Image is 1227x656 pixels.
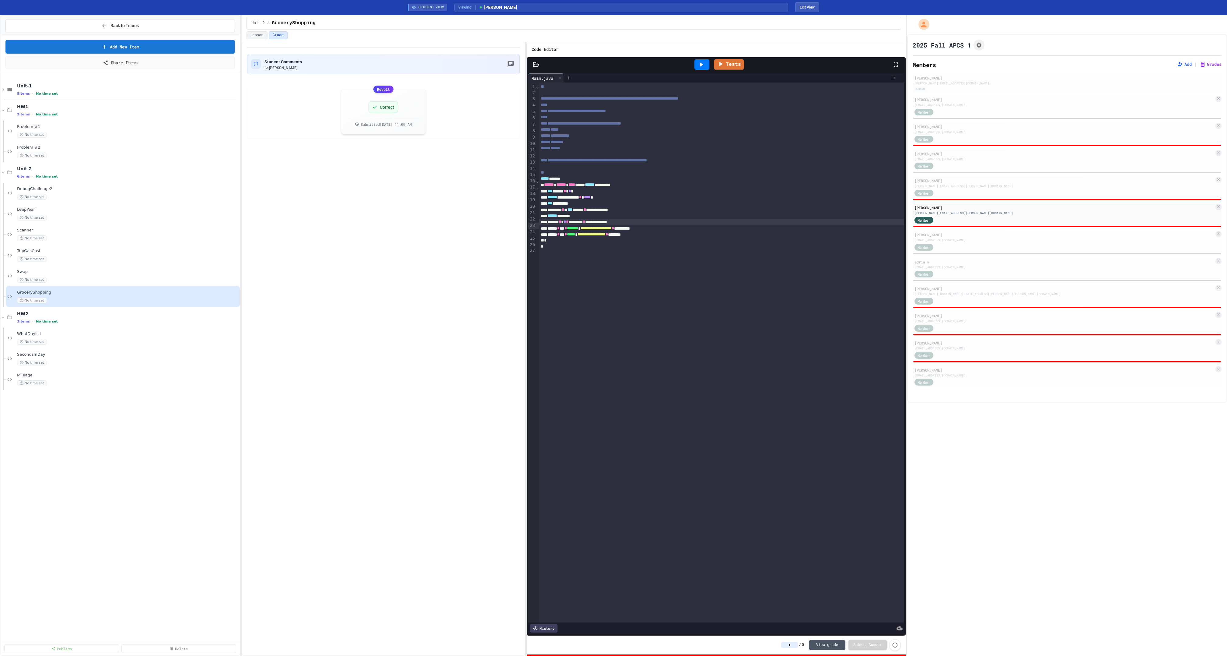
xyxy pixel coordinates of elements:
[528,147,536,153] div: 11
[36,175,58,178] span: No time set
[914,184,1214,188] div: [PERSON_NAME][EMAIL_ADDRESS][PERSON_NAME][DOMAIN_NAME]
[536,178,539,183] span: Fold line
[714,59,744,70] a: Tests
[974,40,984,51] button: Assignment Settings
[914,103,1214,107] div: [EMAIL_ADDRESS][DOMAIN_NAME]
[361,122,412,127] span: Submitted [DATE] 11:00 AM
[914,81,1220,86] div: [PERSON_NAME][EMAIL_ADDRESS][DOMAIN_NAME]
[36,92,58,96] span: No time set
[17,132,47,138] span: No time set
[17,166,239,171] span: Unit-2
[914,238,1214,242] div: [EMAIL_ADDRESS][DOMAIN_NAME]
[918,298,930,304] span: Member
[528,96,536,102] div: 3
[252,21,265,26] span: Unit-2
[17,256,47,262] span: No time set
[17,339,47,345] span: No time set
[918,136,930,142] span: Member
[17,319,30,323] span: 3 items
[528,197,536,203] div: 19
[918,217,930,223] span: Member
[528,229,536,235] div: 24
[809,640,845,650] button: View grade
[914,97,1214,102] div: [PERSON_NAME]
[528,115,536,122] div: 6
[528,210,536,216] div: 21
[479,4,517,11] span: [PERSON_NAME]
[264,59,302,64] span: Student Comments
[528,128,536,134] div: 8
[264,65,302,70] div: for
[528,75,556,81] div: Main.java
[17,153,47,158] span: No time set
[918,245,930,250] span: Member
[17,352,239,357] span: SecondsInDay
[17,298,47,303] span: No time set
[4,644,119,653] a: Publish
[918,109,930,115] span: Member
[914,124,1214,129] div: [PERSON_NAME]
[914,232,1214,238] div: [PERSON_NAME]
[17,186,239,192] span: DebugChallenge2
[528,216,536,223] div: 22
[246,31,267,39] button: Lesson
[528,90,536,96] div: 2
[36,112,58,116] span: No time set
[17,277,47,283] span: No time set
[1200,61,1222,67] button: Grades
[914,367,1214,373] div: [PERSON_NAME]
[848,640,887,650] button: Submit Answer
[17,92,30,96] span: 5 items
[853,643,882,647] span: Submit Answer
[458,5,476,10] span: Viewing
[17,175,30,178] span: 6 items
[5,19,235,32] button: Back to Teams
[536,84,539,89] span: Fold line
[17,290,239,295] span: GroceryShopping
[17,207,239,212] span: LeapYear
[918,163,930,169] span: Member
[17,104,239,109] span: HW1
[913,41,971,49] h1: 2025 Fall APCS 1
[272,19,316,27] span: GroceryShopping
[32,91,33,96] span: •
[914,130,1214,134] div: [EMAIL_ADDRESS][DOMAIN_NAME]
[914,319,1214,323] div: [EMAIL_ADDRESS][DOMAIN_NAME]
[799,643,801,647] span: /
[914,313,1214,319] div: [PERSON_NAME]
[528,172,536,178] div: 15
[914,151,1214,157] div: [PERSON_NAME]
[121,644,236,653] a: Delete
[528,203,536,210] div: 20
[17,269,239,274] span: Swap
[914,286,1214,291] div: [PERSON_NAME]
[528,178,536,184] div: 16
[914,292,1214,296] div: [PERSON_NAME][DOMAIN_NAME][EMAIL_ADDRESS][PERSON_NAME][PERSON_NAME][DOMAIN_NAME]
[1177,61,1192,67] button: Add
[528,141,536,147] div: 10
[528,184,536,191] div: 17
[528,248,536,254] div: 27
[17,373,239,378] span: Mileage
[17,124,239,129] span: Problem #1
[528,166,536,172] div: 14
[528,159,536,166] div: 13
[530,624,558,633] div: History
[269,31,288,39] button: Grade
[17,380,47,386] span: No time set
[914,178,1214,183] div: [PERSON_NAME]
[32,319,33,324] span: •
[528,102,536,109] div: 4
[110,23,139,29] span: Back to Teams
[802,643,804,647] span: 0
[17,145,239,150] span: Problem #2
[918,353,930,358] span: Member
[269,66,297,70] span: [PERSON_NAME]
[373,86,393,93] div: Result
[17,311,239,316] span: HW2
[918,190,930,196] span: Member
[532,46,558,53] h6: Code Editor
[914,373,1214,378] div: [EMAIL_ADDRESS][DOMAIN_NAME]
[914,86,926,91] div: Admin
[17,83,239,89] span: Unit-1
